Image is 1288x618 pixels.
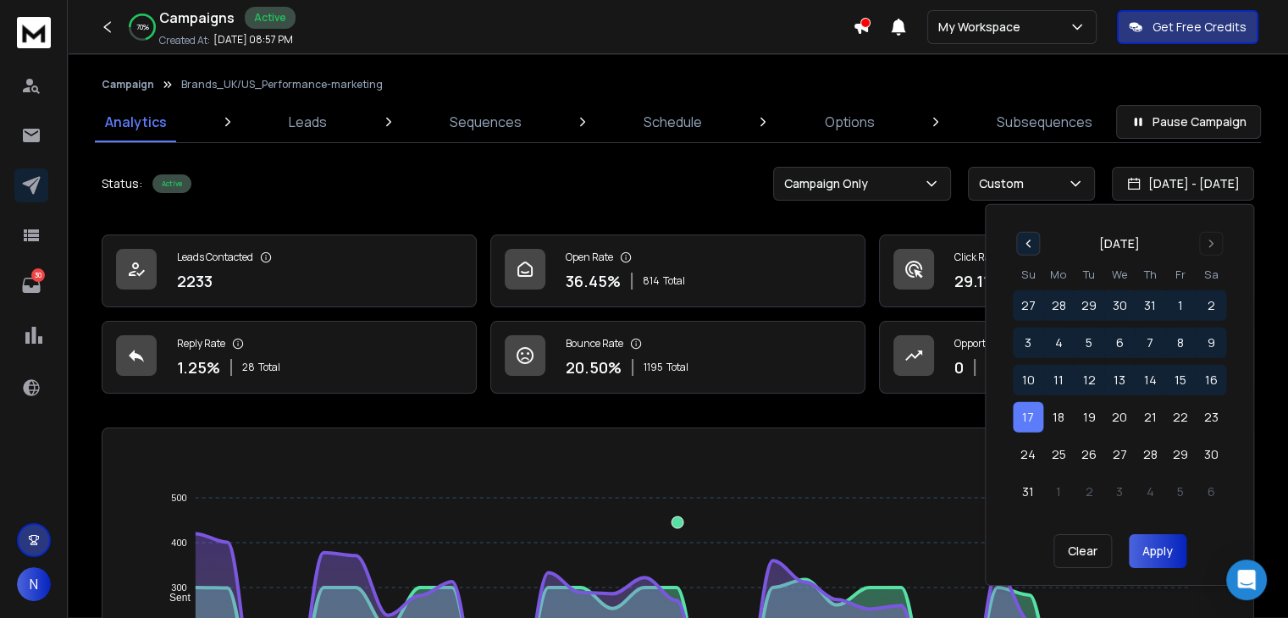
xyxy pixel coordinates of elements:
[213,33,293,47] p: [DATE] 08:57 PM
[1043,328,1074,358] button: 4
[177,337,225,350] p: Reply Rate
[102,321,477,394] a: Reply Rate1.25%28Total
[172,493,187,503] tspan: 500
[245,7,296,29] div: Active
[566,269,621,293] p: 36.45 %
[1135,439,1165,470] button: 28
[566,356,622,379] p: 20.50 %
[784,175,875,192] p: Campaign Only
[1165,328,1196,358] button: 8
[181,78,383,91] p: Brands_UK/US_Performance-marketing
[1013,365,1043,395] button: 10
[1196,328,1226,358] button: 9
[1135,328,1165,358] button: 7
[31,268,45,282] p: 30
[1104,477,1135,507] button: 3
[1043,290,1074,321] button: 28
[954,356,964,379] p: 0
[177,251,253,264] p: Leads Contacted
[1074,477,1104,507] button: 2
[159,34,210,47] p: Created At:
[1104,402,1135,433] button: 20
[1074,290,1104,321] button: 29
[1116,105,1261,139] button: Pause Campaign
[439,102,532,142] a: Sequences
[633,102,712,142] a: Schedule
[450,112,522,132] p: Sequences
[17,17,51,48] img: logo
[1104,266,1135,284] th: Wednesday
[1053,534,1112,568] button: Clear
[177,269,213,293] p: 2233
[979,175,1031,192] p: Custom
[1196,266,1226,284] th: Saturday
[644,361,663,374] span: 1195
[172,538,187,548] tspan: 400
[279,102,337,142] a: Leads
[825,112,875,132] p: Options
[1104,365,1135,395] button: 13
[17,567,51,601] button: N
[1153,19,1247,36] p: Get Free Credits
[1016,232,1040,256] button: Go to previous month
[1165,439,1196,470] button: 29
[105,112,167,132] p: Analytics
[1135,477,1165,507] button: 4
[997,112,1092,132] p: Subsequences
[666,361,688,374] span: Total
[1135,402,1165,433] button: 21
[1043,439,1074,470] button: 25
[1074,402,1104,433] button: 19
[289,112,327,132] p: Leads
[258,361,280,374] span: Total
[14,268,48,302] a: 30
[1196,290,1226,321] button: 2
[1135,365,1165,395] button: 14
[954,251,999,264] p: Click Rate
[1196,402,1226,433] button: 23
[1074,439,1104,470] button: 26
[1196,365,1226,395] button: 16
[1199,232,1223,256] button: Go to next month
[1112,167,1254,201] button: [DATE] - [DATE]
[954,337,1018,350] p: Opportunities
[1117,10,1258,44] button: Get Free Credits
[1043,402,1074,433] button: 18
[1013,402,1043,433] button: 17
[172,582,187,593] tspan: 300
[95,102,177,142] a: Analytics
[1099,235,1140,252] div: [DATE]
[1104,328,1135,358] button: 6
[1074,365,1104,395] button: 12
[1165,290,1196,321] button: 1
[566,337,623,350] p: Bounce Rate
[1129,534,1186,568] button: Apply
[879,235,1254,307] a: Click Rate29.11%650Total
[1104,439,1135,470] button: 27
[879,321,1254,394] a: Opportunities0$0
[1165,266,1196,284] th: Friday
[1196,477,1226,507] button: 6
[1013,266,1043,284] th: Sunday
[1196,439,1226,470] button: 30
[1013,328,1043,358] button: 3
[1043,477,1074,507] button: 1
[159,8,235,28] h1: Campaigns
[177,356,220,379] p: 1.25 %
[1013,439,1043,470] button: 24
[1013,290,1043,321] button: 27
[954,269,1003,293] p: 29.11 %
[663,274,685,288] span: Total
[1074,328,1104,358] button: 5
[643,274,660,288] span: 814
[1165,365,1196,395] button: 15
[938,19,1027,36] p: My Workspace
[1104,290,1135,321] button: 30
[242,361,255,374] span: 28
[102,235,477,307] a: Leads Contacted2233
[490,235,865,307] a: Open Rate36.45%814Total
[644,112,702,132] p: Schedule
[1226,560,1267,600] div: Open Intercom Messenger
[1043,266,1074,284] th: Monday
